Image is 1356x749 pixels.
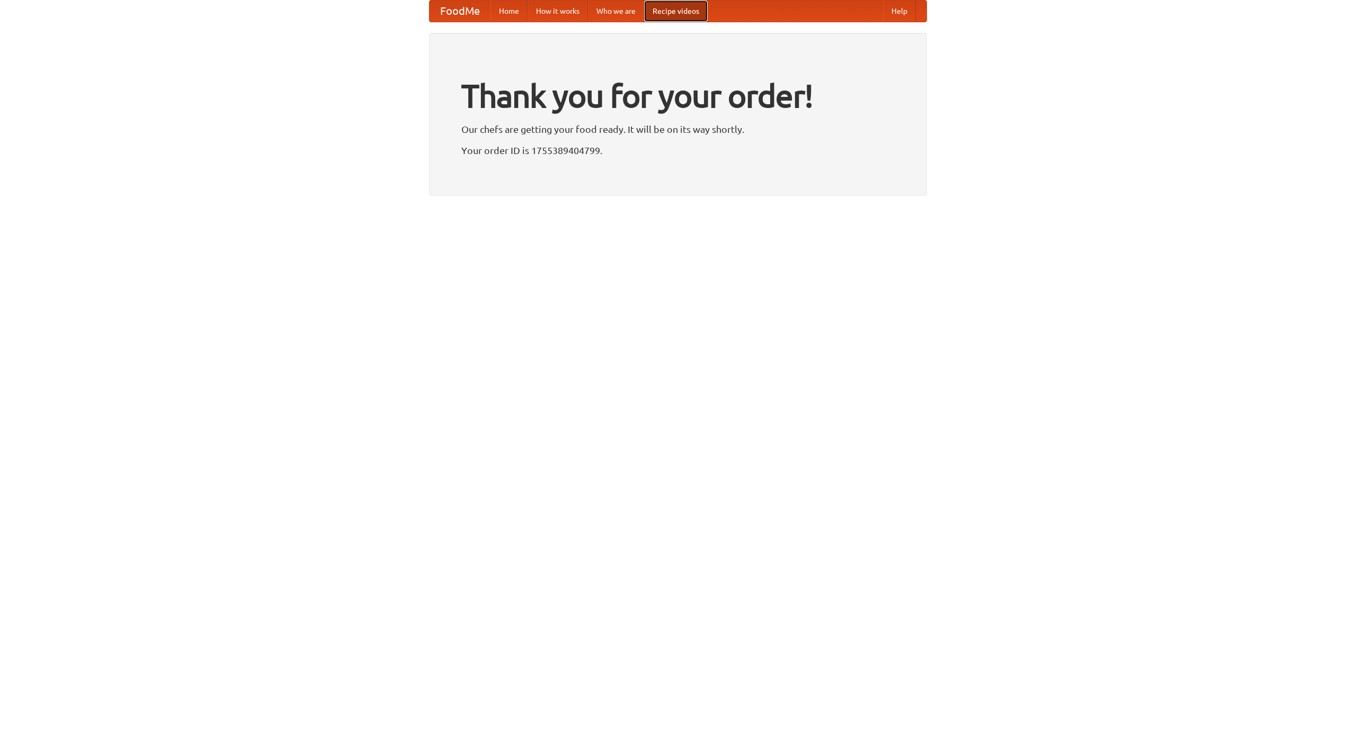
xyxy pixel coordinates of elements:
a: Home [490,1,528,22]
a: Who we are [588,1,644,22]
a: FoodMe [430,1,490,22]
p: Your order ID is 1755389404799. [461,142,895,158]
p: Our chefs are getting your food ready. It will be on its way shortly. [461,121,895,137]
a: Help [883,1,916,22]
a: Recipe videos [644,1,708,22]
a: How it works [528,1,588,22]
h1: Thank you for your order! [461,70,895,121]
